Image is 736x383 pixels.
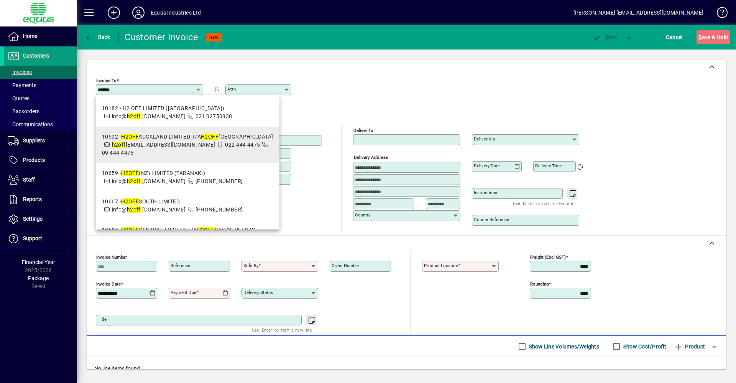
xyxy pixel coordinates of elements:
[96,254,127,260] mat-label: Invoice number
[126,6,151,20] button: Profile
[127,178,141,184] em: h2off
[23,235,42,241] span: Support
[530,281,549,287] mat-label: Rounding
[4,118,77,131] a: Communications
[535,163,562,168] mat-label: Delivery time
[332,263,359,268] mat-label: Order number
[8,95,30,101] span: Quotes
[513,199,573,208] mat-hint: Use 'Enter' to start a new line
[102,198,243,206] div: 10667 - SOUTH LIMITED
[127,206,141,213] em: h2off
[102,6,126,20] button: Add
[102,226,255,234] div: 10685 - CENTRAL LIMITED T/A BAY OF PLENTY
[225,142,260,148] span: 022 444 4475
[23,53,49,59] span: Customers
[96,191,279,220] mat-option: 10667 - H2OFF SOUTH LIMITED
[96,163,279,191] mat-option: 10659 - H2OFF (NZ) LIMITED (TARANAKI)
[674,340,705,353] span: Product
[4,151,77,170] a: Products
[195,178,243,184] span: [PHONE_NUMBER]
[102,133,273,141] div: 10592 - AUCKLAND LIMITED T/A [GEOGRAPHIC_DATA]
[8,121,53,127] span: Communications
[697,30,730,44] button: Save & Hold
[96,127,279,163] mat-option: 10592 - H2OFF AUCKLAND LIMITED T/A H2OFF AUCKLAND
[22,259,55,265] span: Financial Year
[102,150,134,156] span: 09 444 4475
[121,134,138,140] em: H2OFF
[606,34,609,40] span: P
[23,177,35,183] span: Staff
[252,325,312,334] mat-hint: Use 'Enter' to start a new line
[112,178,186,184] span: info@ .[DOMAIN_NAME]
[96,220,279,248] mat-option: 10685 - H2OFF CENTRAL LIMITED T/A H2OFF BAY OF PLENTY
[23,216,43,222] span: Settings
[102,169,243,177] div: 10659 - (NZ) LIMITED (TARANAKI)
[121,198,139,205] em: H2OFF
[195,113,232,119] span: 021 02750930
[424,263,458,268] mat-label: Product location
[112,142,215,148] span: [EMAIL_ADDRESS][DOMAIN_NAME]
[243,290,273,295] mat-label: Delivery status
[209,35,219,40] span: NEW
[23,157,45,163] span: Products
[83,30,112,44] button: Back
[527,343,599,350] label: Show Line Volumes/Weights
[666,31,683,43] span: Cancel
[102,104,232,112] div: 10182 - H2 OFF LIMITED ([GEOGRAPHIC_DATA])
[96,98,279,127] mat-option: 10182 - H2 OFF LIMITED (CHRISTCHURCH)
[4,190,77,209] a: Reports
[77,30,119,44] app-page-header-button: Back
[711,2,726,26] a: Knowledge Base
[622,343,666,350] label: Show Cost/Profit
[4,131,77,150] a: Suppliers
[243,263,258,268] mat-label: Sold by
[96,78,117,83] mat-label: Invoice To
[8,69,32,75] span: Invoices
[353,128,373,133] mat-label: Deliver To
[698,34,701,40] span: S
[112,206,186,213] span: info@ .[DOMAIN_NAME]
[4,27,77,46] a: Home
[573,7,703,19] div: [PERSON_NAME] [EMAIL_ADDRESS][DOMAIN_NAME]
[171,263,190,268] mat-label: Reference
[121,227,139,233] em: H2OFF
[4,79,77,92] a: Payments
[4,92,77,105] a: Quotes
[4,105,77,118] a: Backorders
[121,170,139,176] em: H2OFF
[23,137,45,144] span: Suppliers
[4,66,77,79] a: Invoices
[127,113,141,119] em: h2off
[125,31,199,43] div: Customer Invoice
[23,33,37,39] span: Home
[474,190,497,195] mat-label: Instructions
[588,30,621,44] button: Post
[474,163,500,168] mat-label: Delivery date
[201,134,219,140] em: H2OFF
[112,113,186,119] span: info@ .[DOMAIN_NAME]
[670,340,709,353] button: Product
[23,196,42,202] span: Reports
[98,317,107,322] mat-label: Title
[87,357,726,380] div: No line items found
[698,31,728,43] span: ave & Hold
[530,254,566,260] mat-label: Freight (excl GST)
[112,142,126,148] em: h2off
[592,34,617,40] span: ost
[96,281,121,287] mat-label: Invoice date
[4,170,77,190] a: Staff
[197,227,215,233] em: H2OFF
[474,217,509,222] mat-label: Courier Reference
[8,108,39,114] span: Backorders
[355,212,370,218] mat-label: Country
[85,34,110,40] span: Back
[474,136,495,142] mat-label: Deliver via
[227,86,236,92] mat-label: Attn
[664,30,685,44] button: Cancel
[151,7,201,19] div: Equus Industries Ltd
[8,82,36,88] span: Payments
[171,290,196,295] mat-label: Payment due
[28,275,49,281] span: Package
[4,229,77,248] a: Support
[195,206,243,213] span: [PHONE_NUMBER]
